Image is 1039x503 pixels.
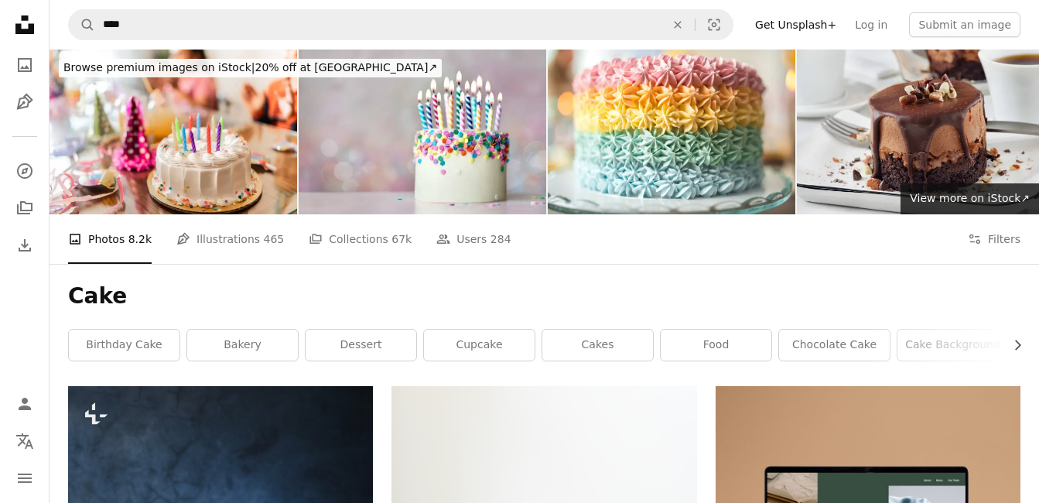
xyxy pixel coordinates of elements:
[909,12,1020,37] button: Submit an image
[68,9,733,40] form: Find visuals sitewide
[548,50,795,214] img: Beautiful Colorful Cake at Baby Shower Celebration
[264,231,285,248] span: 465
[490,231,511,248] span: 284
[436,214,511,264] a: Users 284
[661,10,695,39] button: Clear
[69,330,179,361] a: birthday cake
[746,12,846,37] a: Get Unsplash+
[9,463,40,494] button: Menu
[968,214,1020,264] button: Filters
[63,61,255,74] span: Browse premium images on iStock |
[910,192,1030,204] span: View more on iStock ↗
[897,330,1008,361] a: cake background
[69,10,95,39] button: Search Unsplash
[50,50,451,87] a: Browse premium images on iStock|20% off at [GEOGRAPHIC_DATA]↗
[779,330,890,361] a: chocolate cake
[68,282,1020,310] h1: Cake
[542,330,653,361] a: cakes
[176,214,284,264] a: Illustrations 465
[63,61,437,74] span: 20% off at [GEOGRAPHIC_DATA] ↗
[1003,330,1020,361] button: scroll list to the right
[50,50,297,214] img: Close-up of a birthday cake on the table at home
[9,388,40,419] a: Log in / Sign up
[306,330,416,361] a: dessert
[901,183,1039,214] a: View more on iStock↗
[696,10,733,39] button: Visual search
[9,87,40,118] a: Illustrations
[9,230,40,261] a: Download History
[391,231,412,248] span: 67k
[661,330,771,361] a: food
[299,50,546,214] img: Colorful celebration birthday cake with colorful birthday candles and sugar sprinkles
[424,330,535,361] a: cupcake
[9,193,40,224] a: Collections
[309,214,412,264] a: Collections 67k
[846,12,897,37] a: Log in
[9,156,40,186] a: Explore
[9,50,40,80] a: Photos
[187,330,298,361] a: bakery
[9,426,40,457] button: Language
